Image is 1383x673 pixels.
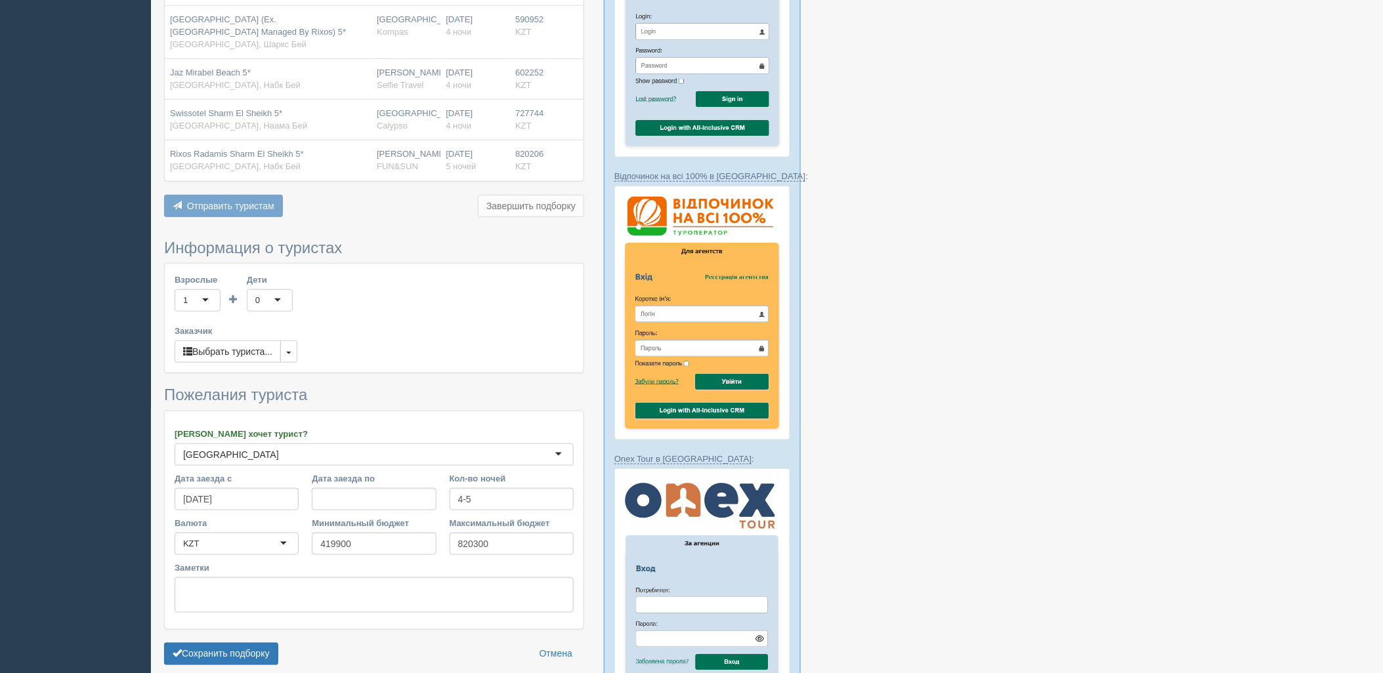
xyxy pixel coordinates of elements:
[614,171,805,182] a: Відпочинок на всі 100% в [GEOGRAPHIC_DATA]
[377,67,435,91] div: [PERSON_NAME]
[175,472,299,485] label: Дата заезда с
[170,68,251,77] span: Jaz Mirabel Beach 5*
[312,517,436,529] label: Минимальный бюджет
[515,27,532,37] span: KZT
[515,149,543,159] span: 820206
[164,195,283,217] button: Отправить туристам
[377,161,418,171] span: FUN&SUN
[446,27,471,37] span: 4 ночи
[446,161,476,171] span: 5 ночей
[531,643,581,665] a: Отмена
[183,448,279,461] div: [GEOGRAPHIC_DATA]
[170,108,282,118] span: Swissotel Sharm El Sheikh 5*
[164,239,584,256] h3: Информация о туристах
[183,294,188,307] div: 1
[515,161,532,171] span: KZT
[377,121,408,131] span: Calypso
[515,68,543,77] span: 602252
[450,517,574,529] label: Максимальный бюджет
[446,80,471,90] span: 4 ночи
[175,561,574,574] label: Заметки
[450,472,574,485] label: Кол-во ночей
[614,170,790,182] p: :
[515,108,543,118] span: 727744
[175,428,574,440] label: [PERSON_NAME] хочет турист?
[164,643,278,665] button: Сохранить подборку
[446,108,505,132] div: [DATE]
[170,80,301,90] span: [GEOGRAPHIC_DATA], Набк Бей
[187,201,274,211] span: Отправить туристам
[255,294,260,307] div: 0
[175,274,221,286] label: Взрослые
[170,149,304,159] span: Rixos Radamis Sharm El Sheikh 5*
[446,67,505,91] div: [DATE]
[312,472,436,485] label: Дата заезда по
[170,14,346,37] span: [GEOGRAPHIC_DATA] (Ex. [GEOGRAPHIC_DATA] Managed By Rixos) 5*
[446,121,471,131] span: 4 ночи
[377,27,408,37] span: Kompas
[377,14,435,38] div: [GEOGRAPHIC_DATA]
[450,488,574,510] input: 7-10 или 7,10,14
[247,274,293,286] label: Дети
[377,108,435,132] div: [GEOGRAPHIC_DATA]
[170,39,307,49] span: [GEOGRAPHIC_DATA], Шаркс Бей
[175,340,281,363] button: Выбрать туриста...
[515,14,543,24] span: 590952
[614,186,790,440] img: %D0%B2%D1%96%D0%B4%D0%BF%D0%BE%D1%87%D0%B8%D0%BD%D0%BE%D0%BA-%D0%BD%D0%B0-%D0%B2%D1%81%D1%96-100-...
[515,121,532,131] span: KZT
[614,454,752,464] a: Onex Tour в [GEOGRAPHIC_DATA]
[183,537,200,550] div: KZT
[614,453,790,465] p: :
[175,517,299,529] label: Валюта
[446,14,505,38] div: [DATE]
[170,121,307,131] span: [GEOGRAPHIC_DATA], Наама Бей
[175,325,574,337] label: Заказчик
[377,148,435,173] div: [PERSON_NAME]
[377,80,424,90] span: Selfie Travel
[446,148,505,173] div: [DATE]
[515,80,532,90] span: KZT
[164,386,307,403] span: Пожелания туриста
[170,161,301,171] span: [GEOGRAPHIC_DATA], Набк Бей
[478,195,584,217] button: Завершить подборку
